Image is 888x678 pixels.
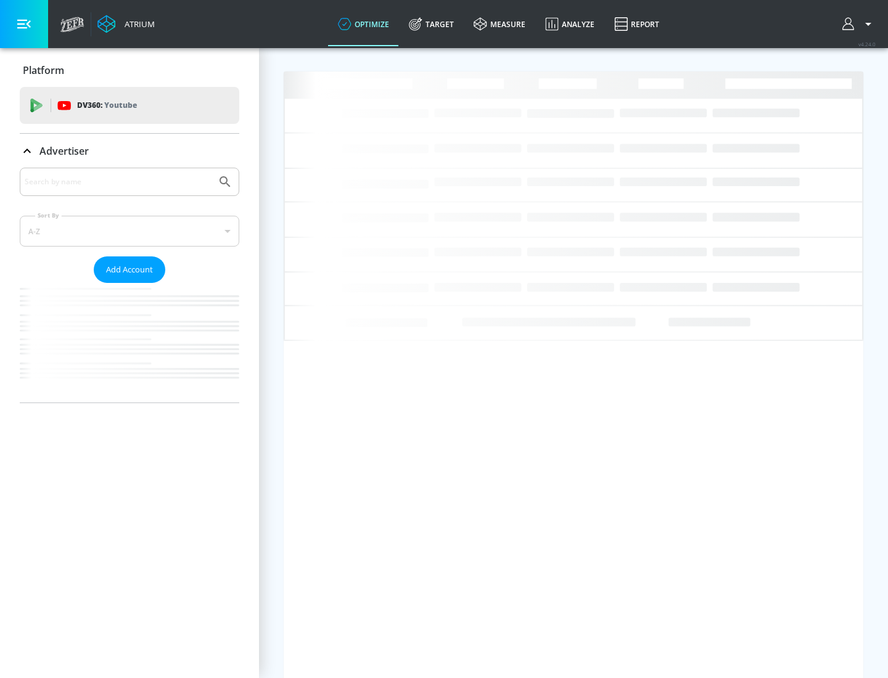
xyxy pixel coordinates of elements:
p: Platform [23,63,64,77]
p: DV360: [77,99,137,112]
a: optimize [328,2,399,46]
div: Atrium [120,18,155,30]
a: Atrium [97,15,155,33]
label: Sort By [35,211,62,219]
span: Add Account [106,263,153,277]
div: Advertiser [20,168,239,402]
div: DV360: Youtube [20,87,239,124]
nav: list of Advertiser [20,283,239,402]
div: Platform [20,53,239,88]
div: Advertiser [20,134,239,168]
p: Advertiser [39,144,89,158]
a: Report [604,2,669,46]
a: Analyze [535,2,604,46]
span: v 4.24.0 [858,41,876,47]
input: Search by name [25,174,212,190]
a: measure [464,2,535,46]
p: Youtube [104,99,137,112]
button: Add Account [94,256,165,283]
a: Target [399,2,464,46]
div: A-Z [20,216,239,247]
